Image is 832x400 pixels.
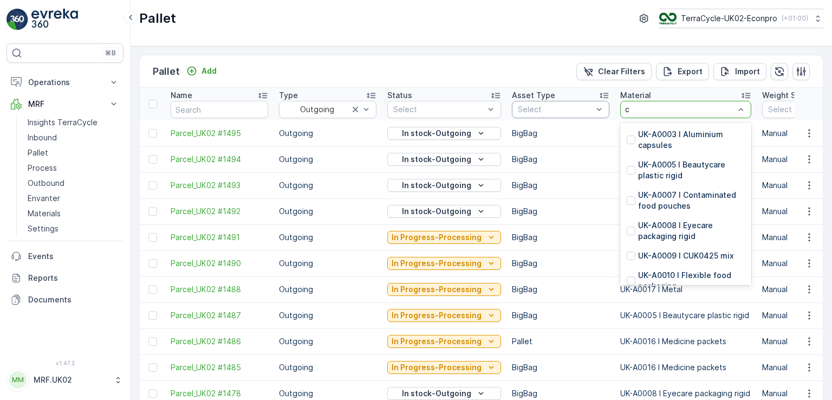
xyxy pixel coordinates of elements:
td: UK-A0017 I Metal [615,276,757,302]
p: In Progress-Processing [392,284,482,295]
div: Toggle Row Selected [148,155,157,164]
p: UK-A0008 I Eyecare packaging rigid [638,220,745,242]
a: Settings [23,221,123,236]
button: Operations [6,72,123,93]
div: Toggle Row Selected [148,233,157,242]
div: Toggle Row Selected [148,207,157,216]
p: Asset Type [512,90,555,101]
td: Outgoing [274,146,382,172]
a: Inbound [23,130,123,145]
button: Export [656,63,709,80]
div: Toggle Row Selected [148,389,157,398]
button: TerraCycle-UK02-Econpro(+01:00) [659,9,823,28]
td: Outgoing [274,354,382,380]
td: BigBag [506,172,615,198]
p: Add [201,66,217,76]
button: In Progress-Processing [387,309,501,322]
a: Parcel_UK02 #1478 [171,388,268,399]
button: In Progress-Processing [387,335,501,348]
button: In Progress-Processing [387,283,501,296]
p: Clear Filters [598,66,645,77]
td: Outgoing [274,250,382,276]
p: Select [518,104,593,115]
p: ( +01:00 ) [782,14,808,23]
img: terracycle_logo_wKaHoWT.png [659,12,677,24]
p: Materials [28,208,61,219]
p: In Progress-Processing [392,232,482,243]
button: Add [182,64,221,78]
td: Outgoing [274,276,382,302]
p: In Progress-Processing [392,336,482,347]
p: UK-A0010 I Flexible food packaging [638,270,745,292]
p: In Progress-Processing [392,362,482,373]
a: Parcel_UK02 #1494 [171,154,268,165]
input: Search [171,101,268,118]
td: Outgoing [274,120,382,146]
a: Reports [6,267,123,289]
p: Inbound [28,132,57,143]
a: Parcel_UK02 #1488 [171,284,268,295]
button: In Progress-Processing [387,231,501,244]
button: In stock-Outgoing [387,127,501,140]
a: Insights TerraCycle [23,115,123,130]
td: UK-A0021 I Non aluminium flexibles [615,120,757,146]
a: Process [23,160,123,176]
p: In stock-Outgoing [402,154,471,165]
p: Name [171,90,192,101]
img: logo_light-DOdMpM7g.png [31,9,78,30]
p: UK-A0005 I Beautycare plastic rigid [638,159,745,181]
p: UK-A0007 I Contaminated food pouches [638,190,745,211]
p: Process [28,163,57,173]
td: Outgoing [274,224,382,250]
p: Export [678,66,703,77]
td: BigBag [506,198,615,224]
div: Toggle Row Selected [148,337,157,346]
a: Documents [6,289,123,311]
a: Parcel_UK02 #1490 [171,258,268,269]
td: BigBag [506,302,615,328]
a: Parcel_UK02 #1491 [171,232,268,243]
a: Parcel_UK02 #1492 [171,206,268,217]
p: Status [387,90,412,101]
span: Parcel_UK02 #1486 [171,336,268,347]
p: In stock-Outgoing [402,128,471,139]
p: In Progress-Processing [392,258,482,269]
p: Type [279,90,298,101]
div: Toggle Row Selected [148,259,157,268]
td: BigBag [506,224,615,250]
p: Outbound [28,178,64,189]
div: MM [9,371,27,389]
button: In Progress-Processing [387,257,501,270]
p: In Progress-Processing [392,310,482,321]
a: Pallet [23,145,123,160]
span: v 1.47.3 [6,360,123,366]
td: UK-A0002 I Aluminium flexibles [615,224,757,250]
p: Pallet [139,10,176,27]
button: In stock-Outgoing [387,387,501,400]
td: BigBag [506,250,615,276]
a: Parcel_UK02 #1485 [171,362,268,373]
td: Outgoing [274,172,382,198]
td: UK-A0016 I Medicine packets [615,328,757,354]
td: BigBag [506,354,615,380]
a: Parcel_UK02 #1487 [171,310,268,321]
p: ⌘B [105,49,116,57]
a: Materials [23,206,123,221]
div: Toggle Row Selected [148,311,157,320]
button: In stock-Outgoing [387,179,501,192]
span: Parcel_UK02 #1493 [171,180,268,191]
a: Envanter [23,191,123,206]
td: BigBag [506,120,615,146]
p: Operations [28,77,102,88]
button: MRF [6,93,123,115]
button: In Progress-Processing [387,361,501,374]
p: Material [620,90,651,101]
td: Pallet [506,328,615,354]
div: Toggle Row Selected [148,181,157,190]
